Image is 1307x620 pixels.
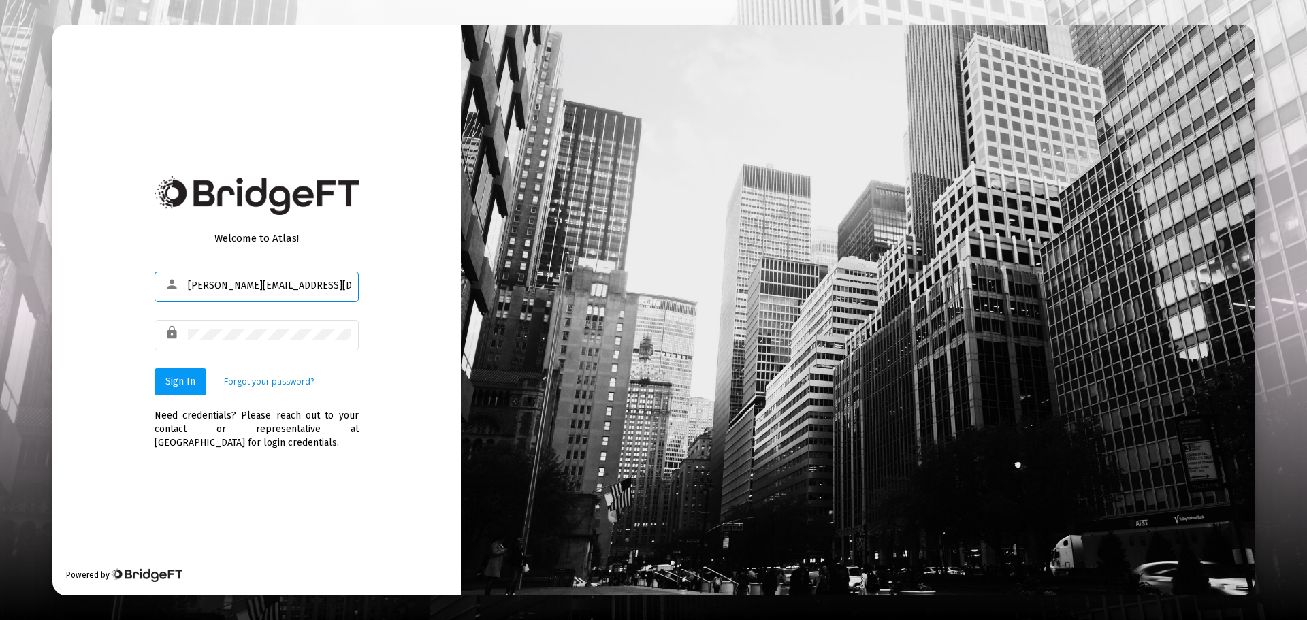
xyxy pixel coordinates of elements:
mat-icon: person [165,276,181,293]
img: Bridge Financial Technology Logo [155,176,359,215]
mat-icon: lock [165,325,181,341]
a: Forgot your password? [224,375,314,389]
div: Powered by [66,568,182,582]
div: Welcome to Atlas! [155,231,359,245]
img: Bridge Financial Technology Logo [111,568,182,582]
button: Sign In [155,368,206,395]
span: Sign In [165,376,195,387]
div: Need credentials? Please reach out to your contact or representative at [GEOGRAPHIC_DATA] for log... [155,395,359,450]
input: Email or Username [188,280,351,291]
